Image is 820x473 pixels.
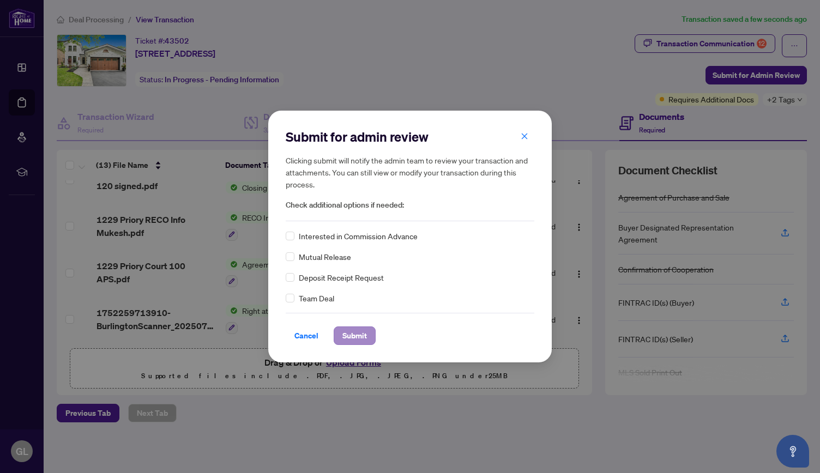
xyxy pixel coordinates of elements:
span: Check additional options if needed: [286,199,534,211]
span: close [521,132,528,140]
button: Open asap [776,435,809,468]
span: Cancel [294,327,318,344]
button: Submit [334,326,376,345]
span: Mutual Release [299,251,351,263]
h2: Submit for admin review [286,128,534,145]
span: Interested in Commission Advance [299,230,418,242]
button: Cancel [286,326,327,345]
h5: Clicking submit will notify the admin team to review your transaction and attachments. You can st... [286,154,534,190]
span: Team Deal [299,292,334,304]
span: Deposit Receipt Request [299,271,384,283]
span: Submit [342,327,367,344]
